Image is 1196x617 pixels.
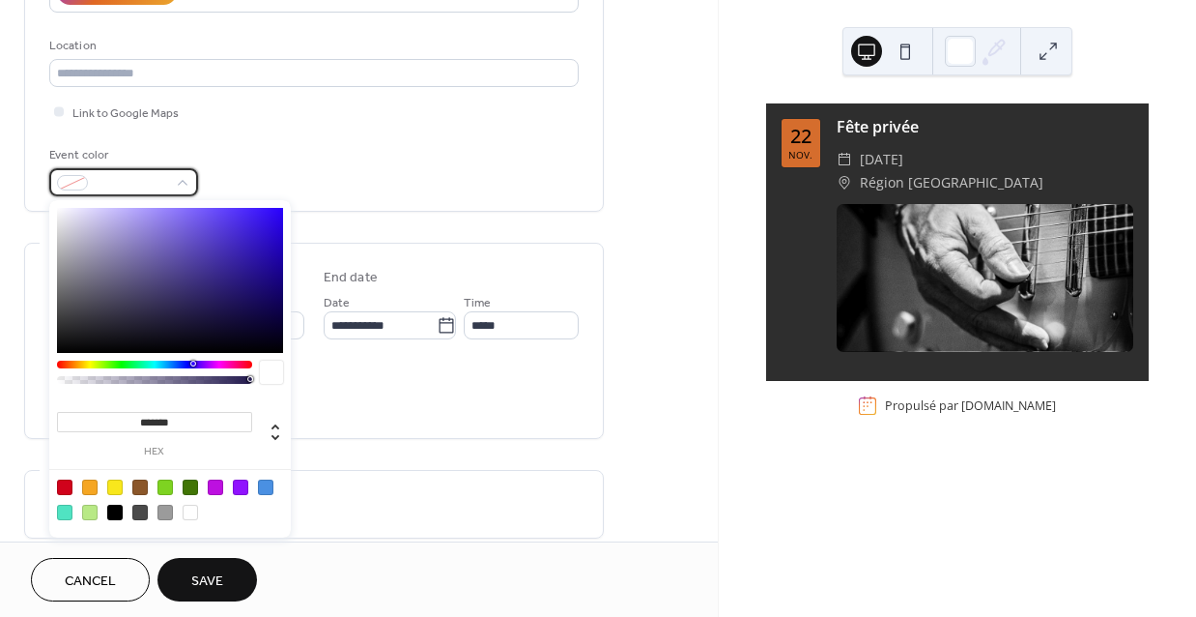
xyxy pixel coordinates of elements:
div: #4A4A4A [132,505,148,520]
div: #7ED321 [157,480,173,495]
div: #BD10E0 [208,480,223,495]
div: #D0021B [57,480,72,495]
div: #417505 [183,480,198,495]
div: #9013FE [233,480,248,495]
div: #9B9B9B [157,505,173,520]
div: 22 [790,127,812,146]
div: #4A90E2 [258,480,273,495]
div: Event color [49,145,194,165]
div: #B8E986 [82,505,98,520]
span: Date [324,293,350,313]
div: #F8E71C [107,480,123,495]
div: ​ [837,171,852,194]
div: Propulsé par [885,397,1056,414]
span: [DATE] [860,148,903,171]
a: [DOMAIN_NAME] [961,397,1056,414]
label: hex [57,447,252,457]
div: #F5A623 [82,480,98,495]
span: Cancel [65,572,116,592]
div: End date [324,268,378,288]
div: Fête privée [837,115,1133,138]
span: Région [GEOGRAPHIC_DATA] [860,171,1043,194]
div: #8B572A [132,480,148,495]
div: ​ [837,148,852,171]
div: #50E3C2 [57,505,72,520]
button: Cancel [31,558,150,602]
div: #FFFFFF [183,505,198,520]
span: Save [191,572,223,592]
button: Save [157,558,257,602]
div: #000000 [107,505,123,520]
span: Link to Google Maps [72,103,179,124]
div: nov. [788,150,812,160]
div: Location [49,36,575,56]
span: Time [464,293,491,313]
